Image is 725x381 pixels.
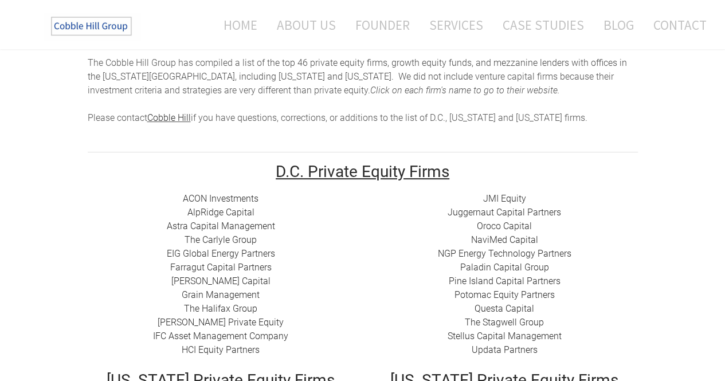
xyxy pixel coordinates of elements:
a: Updata Partners [472,344,538,355]
a: Stellus Capital Management [448,331,562,341]
a: ​Potomac Equity Partners [454,289,555,300]
a: Pine Island Capital Partners [449,276,561,286]
a: IFC Asset Management Company [153,331,288,341]
div: he top 46 private equity firms, growth equity funds, and mezzanine lenders with offices in the [U... [88,56,638,125]
a: [PERSON_NAME] Private Equity​ [158,317,284,328]
a: ​[PERSON_NAME] Capital [171,276,271,286]
a: Farragut Capital Partners [170,262,272,273]
a: Home [206,10,266,40]
a: ​Astra Capital Management [167,221,275,231]
a: About Us [268,10,344,40]
a: The Halifax Group [184,303,257,314]
a: The Carlyle Group [185,234,257,245]
em: Click on each firm's name to go to their website. ​ [370,85,560,96]
a: Questa Capital [475,303,534,314]
a: HCI Equity Partners [182,344,260,355]
a: The Stagwell Group [465,317,544,328]
a: Juggernaut Capital Partners [448,207,561,218]
a: EIG Global Energy Partners [167,248,275,259]
a: NaviMed Capital [471,234,538,245]
u: D.C. Private Equity Firms [276,162,449,181]
span: The Cobble Hill Group has compiled a list of t [88,57,270,68]
span: Please contact if you have questions, corrections, or additions to the list of D.C., [US_STATE] a... [88,112,587,123]
a: Paladin Capital Group [460,262,549,273]
div: ​​ ​​​ [88,192,354,357]
img: The Cobble Hill Group LLC [44,12,141,41]
a: Founder [347,10,418,40]
a: Cobble Hill [147,112,191,123]
span: enture capital firms because their investment criteria and strategies are very different than pri... [88,71,614,96]
a: ACON Investments [183,193,258,204]
a: Case Studies [494,10,593,40]
a: Blog [595,10,642,40]
a: Contact [645,10,707,40]
a: NGP Energy Technology Partners [438,248,571,259]
a: Oroco Capital [477,221,532,231]
a: ​AlpRidge Capital [187,207,254,218]
a: Grain Management [182,289,260,300]
a: JMI Equity [483,193,526,204]
a: Services [421,10,492,40]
